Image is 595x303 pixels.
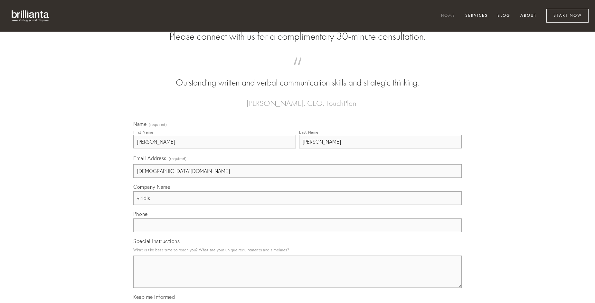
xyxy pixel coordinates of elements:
span: Special Instructions [133,238,180,244]
span: Company Name [133,184,170,190]
a: Blog [493,11,515,21]
h2: Please connect with us for a complimentary 30-minute consultation. [133,30,462,43]
blockquote: Outstanding written and verbal communication skills and strategic thinking. [144,64,451,89]
a: Start Now [546,9,589,23]
span: Email Address [133,155,166,161]
a: About [516,11,541,21]
span: “ [144,64,451,76]
p: What is the best time to reach you? What are your unique requirements and timelines? [133,246,462,254]
figcaption: — [PERSON_NAME], CEO, TouchPlan [144,89,451,110]
span: (required) [149,123,167,126]
a: Services [461,11,492,21]
span: (required) [169,154,187,163]
span: Name [133,121,146,127]
span: Phone [133,211,148,217]
a: Home [437,11,459,21]
span: Keep me informed [133,294,175,300]
img: brillianta - research, strategy, marketing [6,6,55,25]
div: Last Name [299,130,318,135]
div: First Name [133,130,153,135]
